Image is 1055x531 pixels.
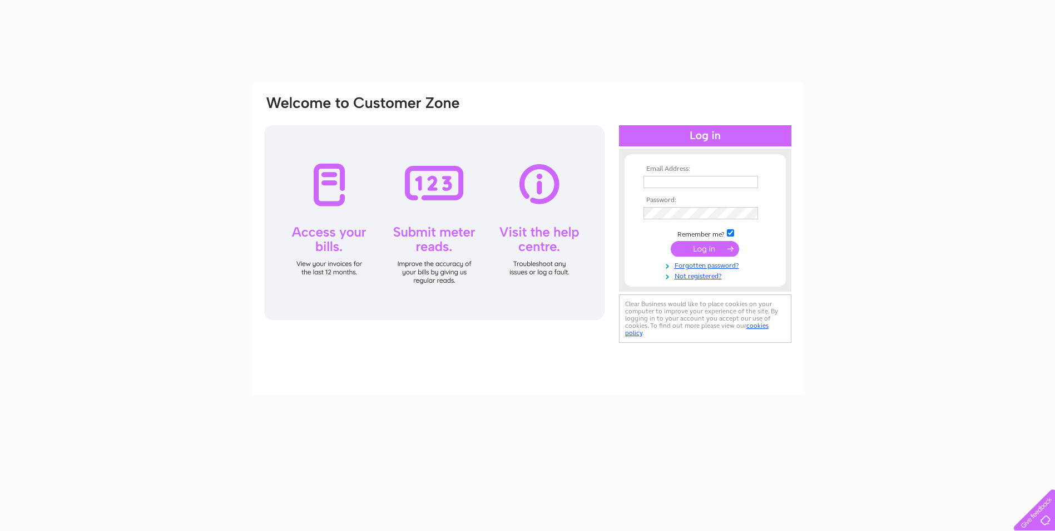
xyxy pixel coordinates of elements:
[671,241,739,257] input: Submit
[641,196,770,204] th: Password:
[625,322,769,337] a: cookies policy
[641,165,770,173] th: Email Address:
[643,270,770,281] a: Not registered?
[643,259,770,270] a: Forgotten password?
[641,228,770,239] td: Remember me?
[619,294,791,343] div: Clear Business would like to place cookies on your computer to improve your experience of the sit...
